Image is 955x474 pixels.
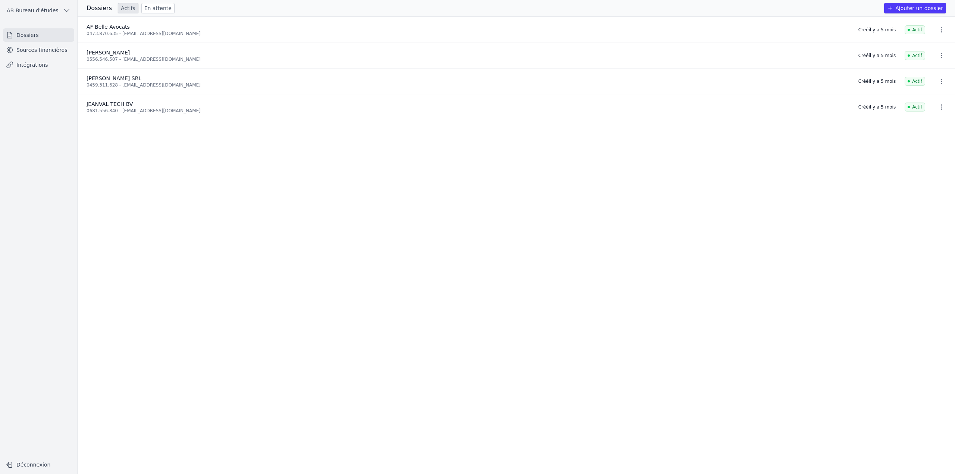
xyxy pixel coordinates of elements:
button: Déconnexion [3,459,74,471]
div: 0556.546.507 - [EMAIL_ADDRESS][DOMAIN_NAME] [87,56,849,62]
a: Intégrations [3,58,74,72]
div: Créé il y a 5 mois [858,78,896,84]
div: Créé il y a 5 mois [858,27,896,33]
h3: Dossiers [87,4,112,13]
span: Actif [905,77,925,86]
span: AB Bureau d'études [7,7,59,14]
button: AB Bureau d'études [3,4,74,16]
span: Actif [905,103,925,112]
span: [PERSON_NAME] [87,50,130,56]
span: AF Belle Avocats [87,24,130,30]
a: Sources financières [3,43,74,57]
span: Actif [905,25,925,34]
div: Créé il y a 5 mois [858,53,896,59]
div: 0681.556.840 - [EMAIL_ADDRESS][DOMAIN_NAME] [87,108,849,114]
a: En attente [141,3,175,13]
a: Dossiers [3,28,74,42]
a: Actifs [118,3,138,13]
div: Créé il y a 5 mois [858,104,896,110]
span: Actif [905,51,925,60]
div: 0459.311.628 - [EMAIL_ADDRESS][DOMAIN_NAME] [87,82,849,88]
span: [PERSON_NAME] SRL [87,75,141,81]
span: JEANVAL TECH BV [87,101,133,107]
div: 0473.870.635 - [EMAIL_ADDRESS][DOMAIN_NAME] [87,31,849,37]
button: Ajouter un dossier [884,3,946,13]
